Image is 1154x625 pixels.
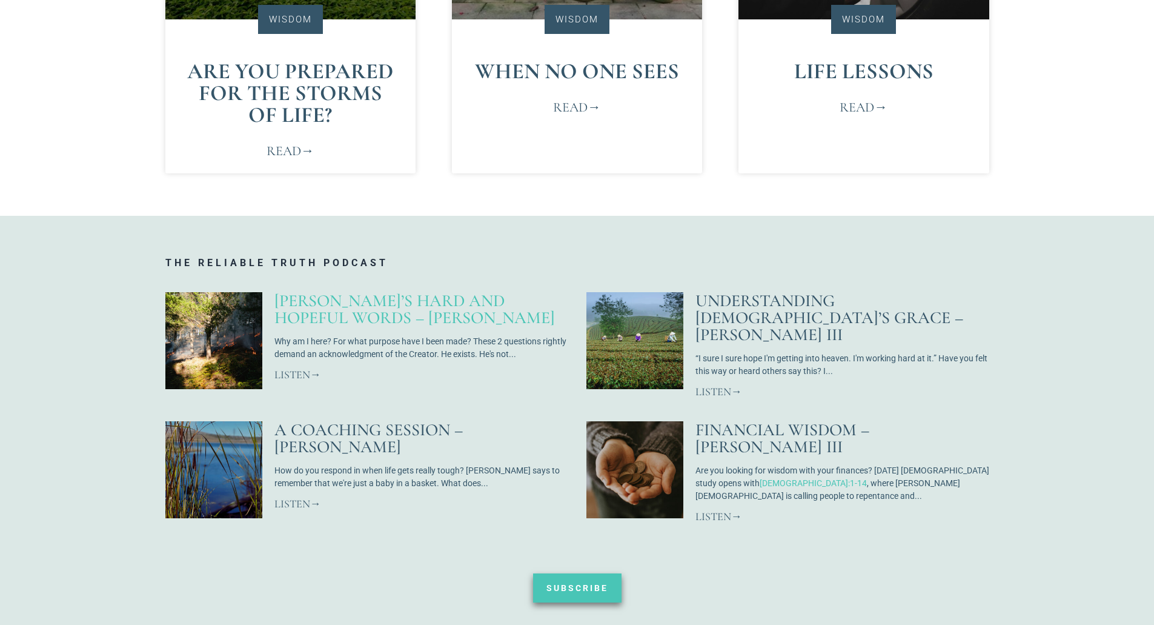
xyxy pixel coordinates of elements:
p: Are you looking for wisdom with your finances? [DATE] [DEMOGRAPHIC_DATA] study opens with , where... [695,464,989,503]
p: “I sure I sure hope I'm getting into heaven. I'm working hard at it.” Have you felt this way or h... [695,352,989,378]
a: Read more about Financial Wisdom – Richard E. Simmons III [695,510,742,523]
a: Subscribe [533,573,622,603]
div: Wisdom [831,5,896,34]
a: Read more about When No One Sees [553,98,601,118]
div: Wisdom [545,5,609,34]
span: Subscribe [546,584,608,592]
div: Wisdom [258,5,323,34]
a: [DEMOGRAPHIC_DATA]:1-14 [760,478,867,488]
a: Read more about Life Lessons [840,98,887,118]
a: Read more about Isaiah’s Hard and Hopeful Words – Dr. Mark Gignilliat [274,368,321,381]
a: When No One Sees [475,58,679,84]
a: A Coaching Session – [PERSON_NAME] [274,419,463,457]
a: [PERSON_NAME]’s Hard and Hopeful Words – [PERSON_NAME] [274,290,555,328]
a: Read more about Are You Prepared for the Storms of Life? [267,141,314,161]
a: Understanding [DEMOGRAPHIC_DATA]’s Grace – [PERSON_NAME] III [695,290,963,345]
a: Financial Wisdom – [PERSON_NAME] III [695,419,869,457]
a: Are You Prepared for the Storms of Life? [187,58,393,128]
a: Read more about Understanding God’s Grace – Richard E. Simmons III [695,385,742,398]
a: Read more about A Coaching Session – Jerry Leachman [274,497,321,510]
a: Life Lessons [794,58,933,84]
p: How do you respond in when life gets really tough? [PERSON_NAME] says to remember that we're just... [274,464,568,490]
p: Why am I here? For what purpose have I been made? These 2 questions rightly demand an acknowledgm... [274,335,568,361]
h3: THE RELIABLE TRUTH PODCAST [165,258,989,268]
